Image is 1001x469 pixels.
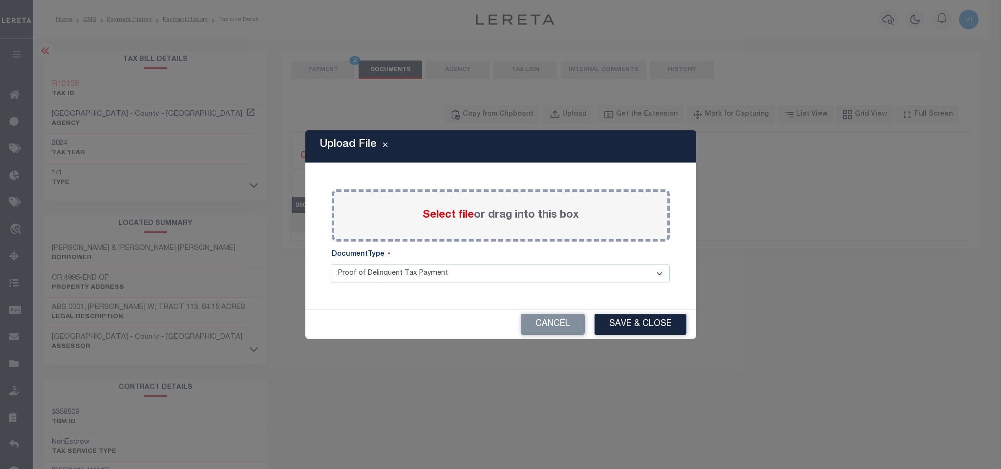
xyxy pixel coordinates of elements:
[423,210,474,221] span: Select file
[521,314,585,335] button: Cancel
[423,207,579,224] label: or drag into this box
[595,314,686,335] button: Save & Close
[320,138,377,151] h5: Upload File
[332,249,390,260] label: DocumentType
[377,141,394,152] button: Close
